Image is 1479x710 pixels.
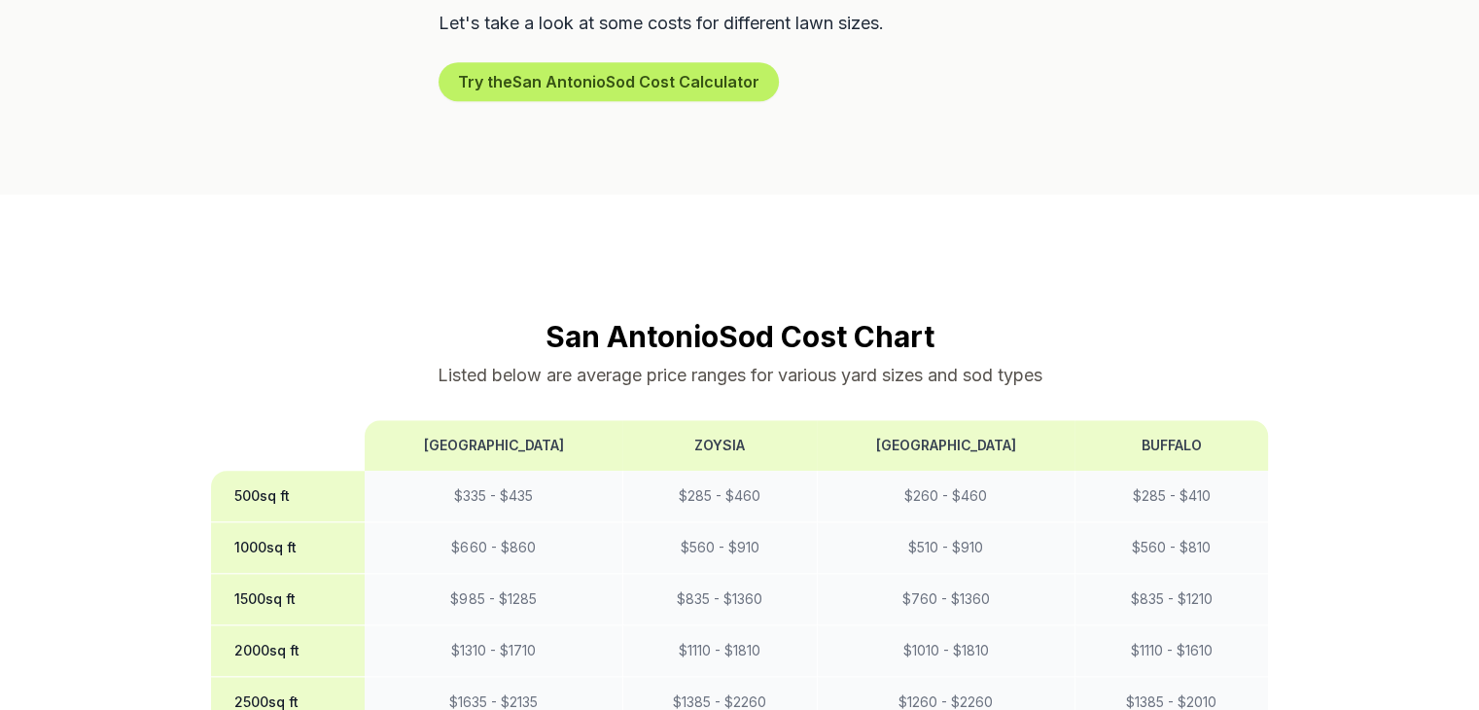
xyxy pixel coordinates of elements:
td: $ 1010 - $ 1810 [817,625,1074,677]
th: [GEOGRAPHIC_DATA] [365,420,622,471]
td: $ 985 - $ 1285 [365,574,622,625]
p: Listed below are average price ranges for various yard sizes and sod types [211,362,1269,389]
td: $ 285 - $ 460 [622,471,817,522]
th: 2000 sq ft [211,625,366,677]
td: $ 1110 - $ 1610 [1074,625,1268,677]
button: Try theSan AntonioSod Cost Calculator [439,62,779,101]
td: $ 560 - $ 910 [622,522,817,574]
th: Buffalo [1074,420,1268,471]
td: $ 660 - $ 860 [365,522,622,574]
td: $ 1310 - $ 1710 [365,625,622,677]
td: $ 835 - $ 1360 [622,574,817,625]
td: $ 835 - $ 1210 [1074,574,1268,625]
td: $ 1110 - $ 1810 [622,625,817,677]
th: [GEOGRAPHIC_DATA] [817,420,1074,471]
th: Zoysia [622,420,817,471]
td: $ 260 - $ 460 [817,471,1074,522]
th: 500 sq ft [211,471,366,522]
td: $ 285 - $ 410 [1074,471,1268,522]
h2: San Antonio Sod Cost Chart [211,319,1269,354]
p: Let's take a look at some costs for different lawn sizes. [439,8,1041,39]
td: $ 335 - $ 435 [365,471,622,522]
th: 1500 sq ft [211,574,366,625]
th: 1000 sq ft [211,522,366,574]
td: $ 510 - $ 910 [817,522,1074,574]
td: $ 760 - $ 1360 [817,574,1074,625]
td: $ 560 - $ 810 [1074,522,1268,574]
